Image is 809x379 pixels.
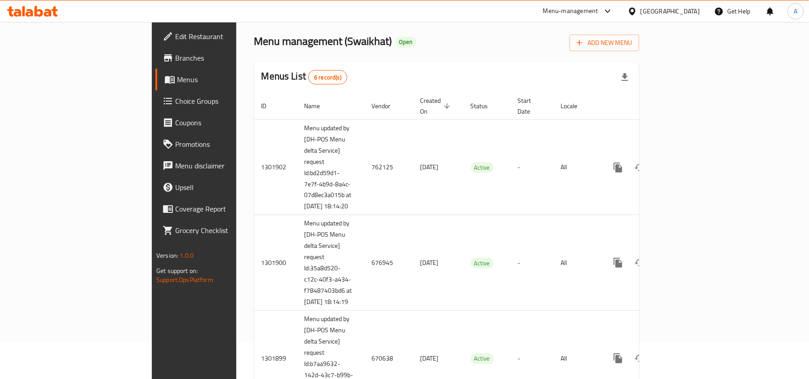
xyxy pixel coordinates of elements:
span: [DATE] [420,257,439,269]
a: Grocery Checklist [155,220,287,241]
span: Upsell [175,182,280,193]
div: Total records count [308,70,347,84]
span: Promotions [175,139,280,150]
a: Coupons [155,112,287,133]
span: Locale [561,101,589,111]
span: ID [261,101,279,111]
a: Branches [155,47,287,69]
span: Active [471,258,494,269]
span: Coupons [175,117,280,128]
button: more [607,157,629,178]
span: Active [471,353,494,364]
a: Promotions [155,133,287,155]
h2: Menus List [261,70,347,84]
div: Export file [614,66,636,88]
span: Grocery Checklist [175,225,280,236]
td: - [511,215,554,311]
span: Created On [420,95,453,117]
td: - [511,119,554,215]
div: [GEOGRAPHIC_DATA] [641,6,700,16]
button: Change Status [629,252,650,273]
span: Add New Menu [577,37,632,48]
button: more [607,348,629,369]
a: Edit Restaurant [155,26,287,47]
span: Menu disclaimer [175,160,280,171]
span: Coverage Report [175,203,280,214]
span: Menus [177,74,280,85]
span: [DATE] [420,161,439,173]
span: 6 record(s) [309,73,347,82]
span: Version: [156,250,178,261]
span: Choice Groups [175,96,280,106]
td: Menu updated by [DH-POS Menu delta Service] request Id:bd2d59d1-7e7f-4b9d-8a4c-07d8ec3a015b at [D... [297,119,365,215]
a: Coverage Report [155,198,287,220]
span: Start Date [518,95,543,117]
td: All [554,215,600,311]
span: 1.0.0 [180,250,194,261]
td: 676945 [365,215,413,311]
a: Upsell [155,176,287,198]
a: Menus [155,69,287,90]
span: Get support on: [156,265,198,277]
div: Open [396,37,416,48]
span: Edit Restaurant [175,31,280,42]
span: Vendor [372,101,402,111]
td: Menu updated by [DH-POS Menu delta Service] request Id:35a8d520-c12c-40f3-a434-f78487403bd6 at [D... [297,215,365,311]
span: A [794,6,797,16]
a: Choice Groups [155,90,287,112]
a: Menu disclaimer [155,155,287,176]
span: Menu management ( Swaikhat ) [254,31,392,51]
span: [DATE] [420,353,439,364]
button: Add New Menu [570,35,639,51]
td: All [554,119,600,215]
button: Change Status [629,348,650,369]
span: Branches [175,53,280,63]
span: Name [305,101,332,111]
a: Support.OpsPlatform [156,274,213,286]
th: Actions [600,93,701,120]
td: 762125 [365,119,413,215]
span: Active [471,163,494,173]
span: Status [471,101,500,111]
span: Open [396,38,416,46]
div: Menu-management [543,6,598,17]
button: more [607,252,629,273]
